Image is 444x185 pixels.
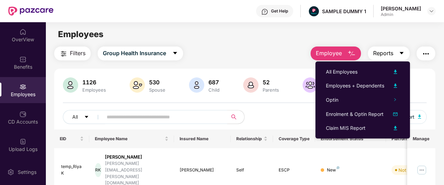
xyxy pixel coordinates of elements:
[391,124,400,132] img: svg+xml;base64,PHN2ZyB4bWxucz0iaHR0cDovL3d3dy53My5vcmcvMjAwMC9zdmciIHhtbG5zOnhsaW5rPSJodHRwOi8vd3...
[271,8,288,14] div: Get Help
[347,50,356,58] img: svg+xml;base64,PHN2ZyB4bWxucz0iaHR0cDovL3d3dy53My5vcmcvMjAwMC9zdmciIHhtbG5zOnhsaW5rPSJodHRwOi8vd3...
[70,49,85,58] span: Filters
[84,115,89,120] span: caret-down
[207,87,221,93] div: Child
[327,167,339,174] div: New
[368,47,410,60] button: Reportscaret-down
[309,6,319,16] img: Pazcare_Alternative_logo-01-01.png
[279,167,310,174] div: ESCP
[416,165,427,176] img: manageButton
[19,83,26,90] img: svg+xml;base64,PHN2ZyBpZD0iRW1wbG95ZWVzIiB4bWxucz0iaHR0cDovL3d3dy53My5vcmcvMjAwMC9zdmciIHdpZHRoPS...
[227,114,241,120] span: search
[105,154,169,160] div: [PERSON_NAME]
[98,47,183,60] button: Group Health Insurancecaret-down
[316,49,342,58] span: Employee
[60,136,79,142] span: EID
[103,49,166,58] span: Group Health Insurance
[326,68,357,76] div: All Employees
[391,68,400,76] img: svg+xml;base64,PHN2ZyB4bWxucz0iaHR0cDovL3d3dy53My5vcmcvMjAwMC9zdmciIHhtbG5zOnhsaW5rPSJodHRwOi8vd3...
[63,77,78,93] img: svg+xml;base64,PHN2ZyB4bWxucz0iaHR0cDovL3d3dy53My5vcmcvMjAwMC9zdmciIHhtbG5zOnhsaW5rPSJodHRwOi8vd3...
[81,79,107,86] div: 1126
[391,82,400,90] img: svg+xml;base64,PHN2ZyB4bWxucz0iaHR0cDovL3d3dy53My5vcmcvMjAwMC9zdmciIHhtbG5zOnhsaW5rPSJodHRwOi8vd3...
[172,50,178,57] span: caret-down
[236,167,268,174] div: Self
[54,129,90,148] th: EID
[243,77,258,93] img: svg+xml;base64,PHN2ZyB4bWxucz0iaHR0cDovL3d3dy53My5vcmcvMjAwMC9zdmciIHhtbG5zOnhsaW5rPSJodHRwOi8vd3...
[326,82,384,90] div: Employees + Dependents
[231,129,273,148] th: Relationship
[19,28,26,35] img: svg+xml;base64,PHN2ZyBpZD0iSG9tZSIgeG1sbnM9Imh0dHA6Ly93d3cudzMub3JnLzIwMDAvc3ZnIiB3aWR0aD0iMjAiIG...
[261,8,268,15] img: svg+xml;base64,PHN2ZyBpZD0iSGVscC0zMngzMiIgeG1sbnM9Imh0dHA6Ly93d3cudzMub3JnLzIwMDAvc3ZnIiB3aWR0aD...
[273,129,315,148] th: Coverage Type
[72,113,78,121] span: All
[303,77,318,93] img: svg+xml;base64,PHN2ZyB4bWxucz0iaHR0cDovL3d3dy53My5vcmcvMjAwMC9zdmciIHhtbG5zOnhsaW5rPSJodHRwOi8vd3...
[180,167,225,174] div: [PERSON_NAME]
[19,56,26,63] img: svg+xml;base64,PHN2ZyBpZD0iQmVuZWZpdHMiIHhtbG5zPSJodHRwOi8vd3d3LnczLm9yZy8yMDAwL3N2ZyIgd2lkdGg9Ij...
[95,163,101,177] div: RK
[418,115,421,119] img: svg+xml;base64,PHN2ZyB4bWxucz0iaHR0cDovL3d3dy53My5vcmcvMjAwMC9zdmciIHhtbG5zOnhsaW5rPSJodHRwOi8vd3...
[7,169,14,176] img: svg+xml;base64,PHN2ZyBpZD0iU2V0dGluZy0yMHgyMCIgeG1sbnM9Imh0dHA6Ly93d3cudzMub3JnLzIwMDAvc3ZnIiB3aW...
[373,49,393,58] span: Reports
[227,110,245,124] button: search
[148,79,167,86] div: 530
[322,8,366,15] div: SAMPLE DUMMY 1
[393,98,397,101] span: right
[54,47,91,60] button: Filters
[207,79,221,86] div: 687
[61,163,84,177] div: temp_RiyaK
[189,77,204,93] img: svg+xml;base64,PHN2ZyB4bWxucz0iaHR0cDovL3d3dy53My5vcmcvMjAwMC9zdmciIHhtbG5zOnhsaW5rPSJodHRwOi8vd3...
[81,87,107,93] div: Employees
[16,169,39,176] div: Settings
[311,47,361,60] button: Employee
[58,29,104,39] span: Employees
[63,110,105,124] button: Allcaret-down
[381,5,421,12] div: [PERSON_NAME]
[236,136,262,142] span: Relationship
[174,129,231,148] th: Insured Name
[422,50,430,58] img: svg+xml;base64,PHN2ZyB4bWxucz0iaHR0cDovL3d3dy53My5vcmcvMjAwMC9zdmciIHdpZHRoPSIyNCIgaGVpZ2h0PSIyNC...
[326,97,338,103] span: Optin
[398,167,424,174] div: Not Verified
[261,79,280,86] div: 52
[391,110,400,118] img: svg+xml;base64,PHN2ZyB4bWxucz0iaHR0cDovL3d3dy53My5vcmcvMjAwMC9zdmciIHhtbG5zOnhsaW5rPSJodHRwOi8vd3...
[148,87,167,93] div: Spouse
[326,124,365,132] div: Claim MIS Report
[8,7,54,16] img: New Pazcare Logo
[59,50,68,58] img: svg+xml;base64,PHN2ZyB4bWxucz0iaHR0cDovL3d3dy53My5vcmcvMjAwMC9zdmciIHdpZHRoPSIyNCIgaGVpZ2h0PSIyNC...
[130,77,145,93] img: svg+xml;base64,PHN2ZyB4bWxucz0iaHR0cDovL3d3dy53My5vcmcvMjAwMC9zdmciIHhtbG5zOnhsaW5rPSJodHRwOi8vd3...
[19,138,26,145] img: svg+xml;base64,PHN2ZyBpZD0iVXBsb2FkX0xvZ3MiIGRhdGEtbmFtZT0iVXBsb2FkIExvZ3MiIHhtbG5zPSJodHRwOi8vd3...
[429,8,434,14] img: svg+xml;base64,PHN2ZyBpZD0iRHJvcGRvd24tMzJ4MzIiIHhtbG5zPSJodHRwOi8vd3d3LnczLm9yZy8yMDAwL3N2ZyIgd2...
[399,50,404,57] span: caret-down
[337,166,339,169] img: svg+xml;base64,PHN2ZyB4bWxucz0iaHR0cDovL3d3dy53My5vcmcvMjAwMC9zdmciIHdpZHRoPSI4IiBoZWlnaHQ9IjgiIH...
[407,129,435,148] th: Manage
[381,12,421,17] div: Admin
[326,110,384,118] div: Enrolment & Optin Report
[261,87,280,93] div: Parents
[19,111,26,118] img: svg+xml;base64,PHN2ZyBpZD0iQ0RfQWNjb3VudHMiIGRhdGEtbmFtZT0iQ0QgQWNjb3VudHMiIHhtbG5zPSJodHRwOi8vd3...
[95,136,163,142] span: Employee Name
[89,129,174,148] th: Employee Name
